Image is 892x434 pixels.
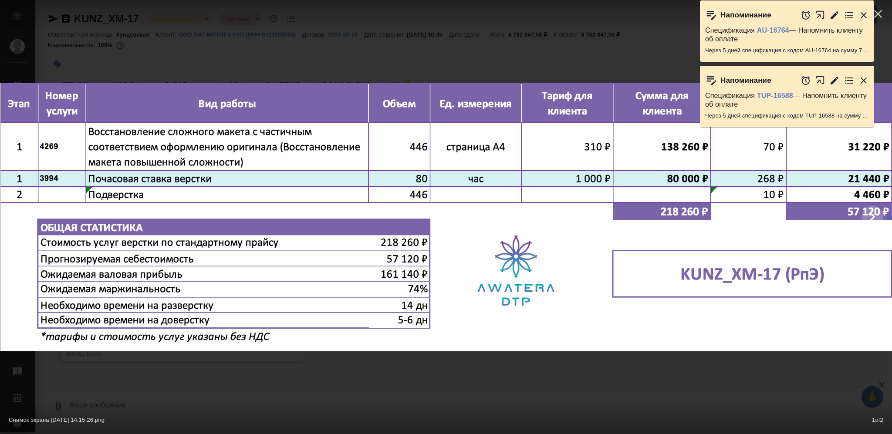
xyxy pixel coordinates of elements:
[858,75,869,86] button: Закрыть
[862,206,883,228] button: Show slide 2 of 2
[757,92,793,99] a: TUP-16588
[872,415,883,425] span: 1 of 2
[757,27,789,34] a: AU-16764
[9,417,105,423] span: Снимок экрана [DATE] 14.15.26.png
[720,76,771,85] p: Напоминание
[720,11,771,20] p: Напоминание
[829,75,840,86] button: Редактировать
[829,10,840,20] button: Редактировать
[844,10,855,20] button: Перейти в todo
[858,10,869,20] button: Закрыть
[705,111,869,120] p: Через 5 дней спецификация с кодом TUP-16588 на сумму 7760 RUB будет просрочена
[705,46,869,55] p: Через 5 дней спецификация с кодом AU-16764 на сумму 74527.92 RUB будет просрочена
[705,91,869,109] p: Спецификация — Напомнить клиенту об оплате
[801,75,811,86] button: Отложить
[801,10,811,20] button: Отложить
[705,26,869,44] p: Спецификация — Напомнить клиенту об оплате
[815,71,825,90] button: Открыть в новой вкладке
[844,75,855,86] button: Перейти в todo
[815,6,825,24] button: Открыть в новой вкладке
